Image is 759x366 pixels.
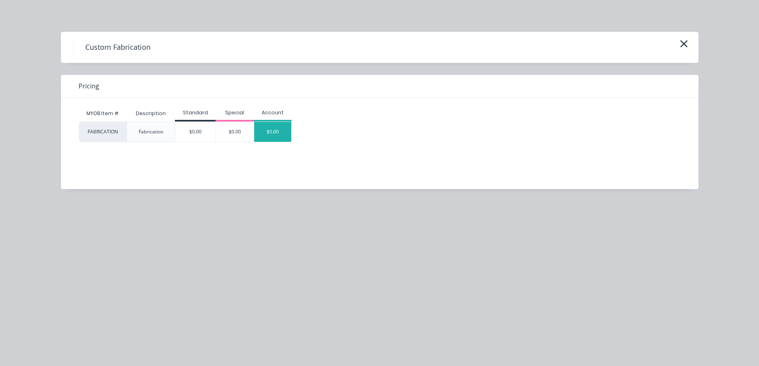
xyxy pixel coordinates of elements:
div: Account [254,109,292,116]
div: Fabrication [139,128,163,135]
div: MYOB Item # [79,106,127,121]
div: Description [129,104,172,123]
div: $0.00 [254,122,292,142]
div: Special [216,109,254,116]
div: Standard [175,109,216,116]
div: FABRICATION [79,121,127,142]
h4: Custom Fabrication [73,40,163,55]
div: $0.00 [175,122,216,142]
div: $0.00 [216,122,254,142]
span: Pricing [78,81,99,91]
